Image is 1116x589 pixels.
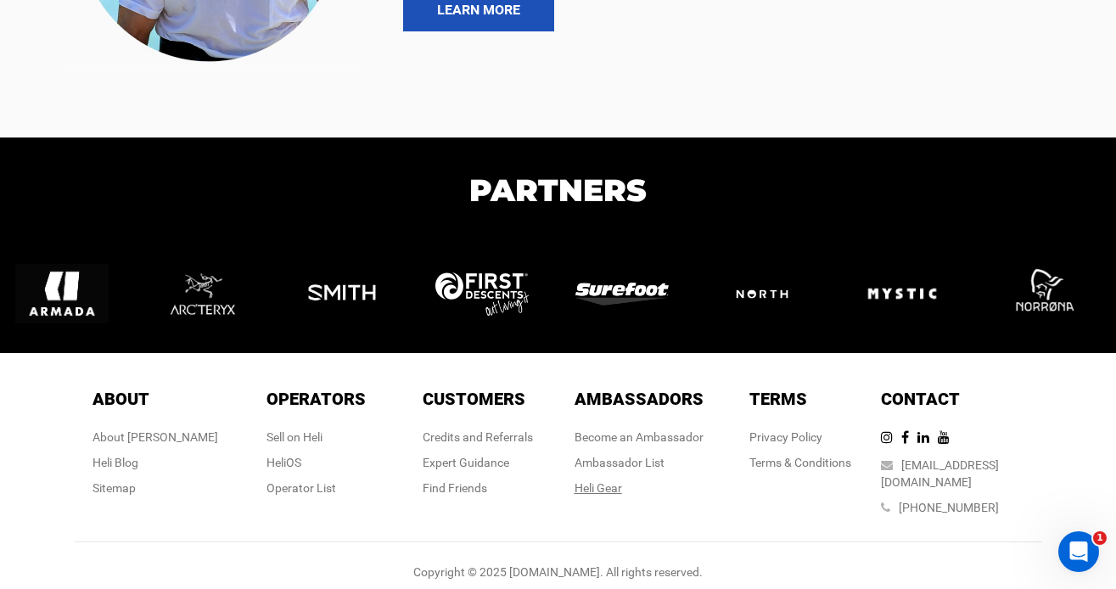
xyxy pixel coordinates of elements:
div: Operator List [266,480,366,496]
iframe: Intercom live chat [1058,531,1099,572]
div: Copyright © 2025 [DOMAIN_NAME]. All rights reserved. [75,564,1042,581]
img: logo [155,246,266,343]
img: logo [575,283,686,306]
span: About [93,389,149,409]
img: logo [855,247,966,340]
a: Terms & Conditions [749,456,851,469]
div: Sitemap [93,480,218,496]
img: logo [715,270,826,319]
div: About [PERSON_NAME] [93,429,218,446]
span: Terms [749,389,807,409]
img: logo [15,247,126,340]
img: logo [295,247,406,340]
a: Heli Gear [575,481,622,495]
a: Privacy Policy [749,430,822,444]
div: Find Friends [423,480,533,496]
a: Heli Blog [93,456,138,469]
a: Expert Guidance [423,456,509,469]
span: Customers [423,389,525,409]
div: Ambassador List [575,454,704,471]
img: logo [995,247,1106,340]
a: HeliOS [266,456,301,469]
a: Become an Ambassador [575,430,704,444]
div: Sell on Heli [266,429,366,446]
a: Credits and Referrals [423,430,533,444]
span: 1 [1093,531,1107,545]
span: Ambassadors [575,389,704,409]
img: logo [435,272,546,316]
a: [PHONE_NUMBER] [899,501,999,514]
a: [EMAIL_ADDRESS][DOMAIN_NAME] [881,458,999,489]
span: Contact [881,389,960,409]
span: Operators [266,389,366,409]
